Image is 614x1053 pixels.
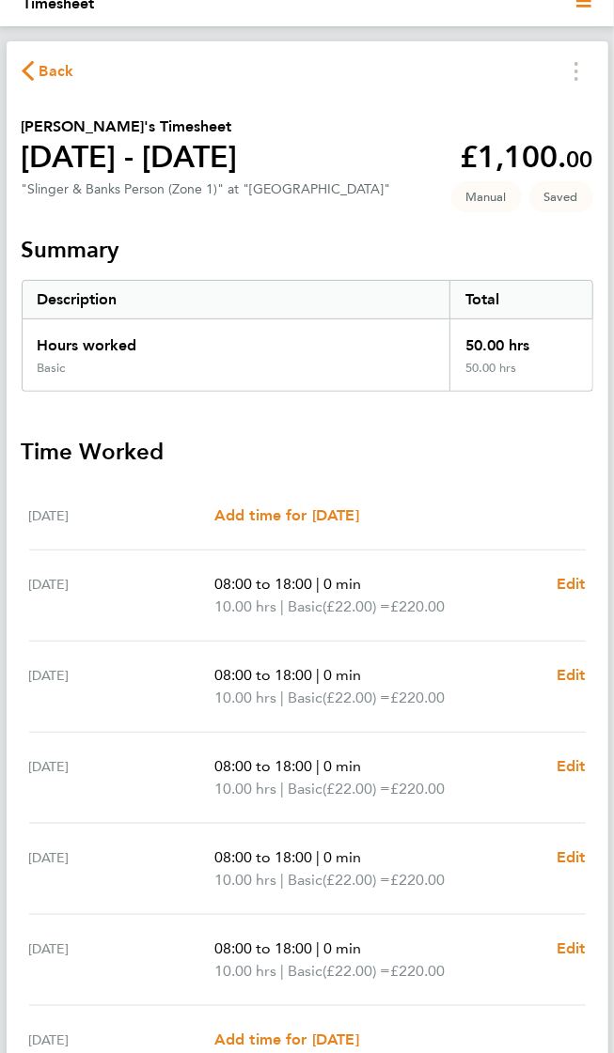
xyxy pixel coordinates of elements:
[449,281,592,318] div: Total
[390,962,445,980] span: £220.00
[29,846,214,891] div: [DATE]
[316,848,320,866] span: |
[214,962,276,980] span: 10.00 hrs
[22,116,238,138] h2: [PERSON_NAME]'s Timesheet
[214,1029,359,1051] a: Add time for [DATE]
[23,319,450,361] div: Hours worked
[316,757,320,775] span: |
[557,848,586,866] span: Edit
[288,960,323,983] span: Basic
[280,780,284,797] span: |
[214,506,359,524] span: Add time for [DATE]
[390,597,445,615] span: £220.00
[559,56,593,85] button: Timesheets Menu
[323,666,361,684] span: 0 min
[323,575,361,593] span: 0 min
[22,59,74,83] button: Back
[214,575,312,593] span: 08:00 to 18:00
[323,689,390,706] span: (£22.00) =
[390,780,445,797] span: £220.00
[29,504,214,527] div: [DATE]
[29,573,214,618] div: [DATE]
[449,361,592,391] div: 50.00 hrs
[323,780,390,797] span: (£22.00) =
[567,146,593,173] span: 00
[390,871,445,889] span: £220.00
[557,846,586,869] a: Edit
[529,181,593,212] span: This timesheet is Saved.
[29,937,214,983] div: [DATE]
[214,871,276,889] span: 10.00 hrs
[22,181,391,197] div: "Slinger & Banks Person (Zone 1)" at "[GEOGRAPHIC_DATA]"
[280,597,284,615] span: |
[29,755,214,800] div: [DATE]
[557,664,586,687] a: Edit
[39,60,74,83] span: Back
[214,780,276,797] span: 10.00 hrs
[461,139,593,175] app-decimal: £1,100.
[316,666,320,684] span: |
[288,869,323,891] span: Basic
[214,689,276,706] span: 10.00 hrs
[451,181,522,212] span: This timesheet was manually created.
[323,597,390,615] span: (£22.00) =
[214,939,312,957] span: 08:00 to 18:00
[449,319,592,361] div: 50.00 hrs
[214,666,312,684] span: 08:00 to 18:00
[23,281,450,318] div: Description
[29,1029,214,1051] div: [DATE]
[390,689,445,706] span: £220.00
[557,757,586,775] span: Edit
[22,280,593,392] div: Summary
[557,937,586,960] a: Edit
[557,666,586,684] span: Edit
[214,1030,359,1048] span: Add time for [DATE]
[280,689,284,706] span: |
[214,848,312,866] span: 08:00 to 18:00
[22,138,238,176] h1: [DATE] - [DATE]
[323,939,361,957] span: 0 min
[557,573,586,596] a: Edit
[557,575,586,593] span: Edit
[288,596,323,618] span: Basic
[280,962,284,980] span: |
[214,757,312,775] span: 08:00 to 18:00
[29,664,214,709] div: [DATE]
[22,235,593,265] h3: Summary
[323,848,361,866] span: 0 min
[38,361,66,376] div: Basic
[557,939,586,957] span: Edit
[316,939,320,957] span: |
[214,597,276,615] span: 10.00 hrs
[22,437,593,467] h3: Time Worked
[323,757,361,775] span: 0 min
[288,687,323,709] span: Basic
[323,871,390,889] span: (£22.00) =
[280,871,284,889] span: |
[214,504,359,527] a: Add time for [DATE]
[316,575,320,593] span: |
[557,755,586,778] a: Edit
[323,962,390,980] span: (£22.00) =
[288,778,323,800] span: Basic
